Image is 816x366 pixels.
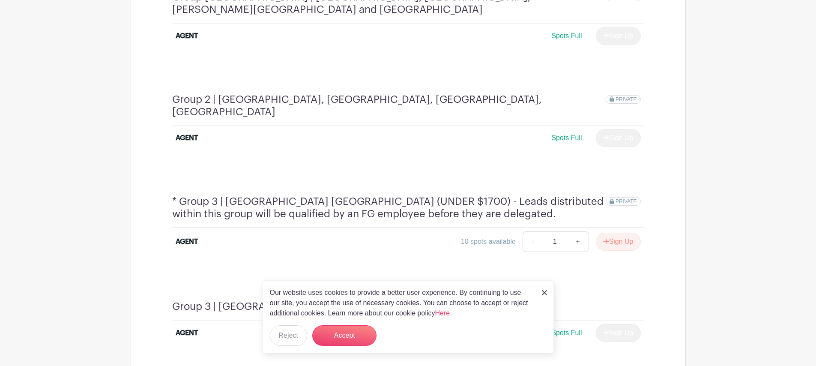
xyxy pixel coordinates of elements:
span: Spots Full [551,32,582,39]
a: + [567,231,589,252]
div: AGENT [176,133,198,143]
span: PRIVATE [616,198,637,204]
div: AGENT [176,237,198,247]
p: Our website uses cookies to provide a better user experience. By continuing to use our site, you ... [270,288,533,318]
button: Accept [312,325,377,346]
a: Here [435,309,450,317]
span: Spots Full [551,329,582,336]
button: Sign Up [596,233,641,251]
button: Reject [270,325,307,346]
img: close_button-5f87c8562297e5c2d7936805f587ecaba9071eb48480494691a3f1689db116b3.svg [542,290,547,295]
div: AGENT [176,31,198,41]
span: PRIVATE [616,96,637,102]
h4: Group 3 | [GEOGRAPHIC_DATA] [GEOGRAPHIC_DATA] (OVER $1700) [172,300,496,313]
div: AGENT [176,328,198,338]
div: 10 spots available [461,237,516,247]
span: Spots Full [551,134,582,141]
a: - [523,231,542,252]
h4: Group 2 | [GEOGRAPHIC_DATA], [GEOGRAPHIC_DATA], [GEOGRAPHIC_DATA], [GEOGRAPHIC_DATA] [172,93,606,118]
h4: * Group 3 | [GEOGRAPHIC_DATA] [GEOGRAPHIC_DATA] (UNDER $1700) - Leads distributed within this gro... [172,195,606,220]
